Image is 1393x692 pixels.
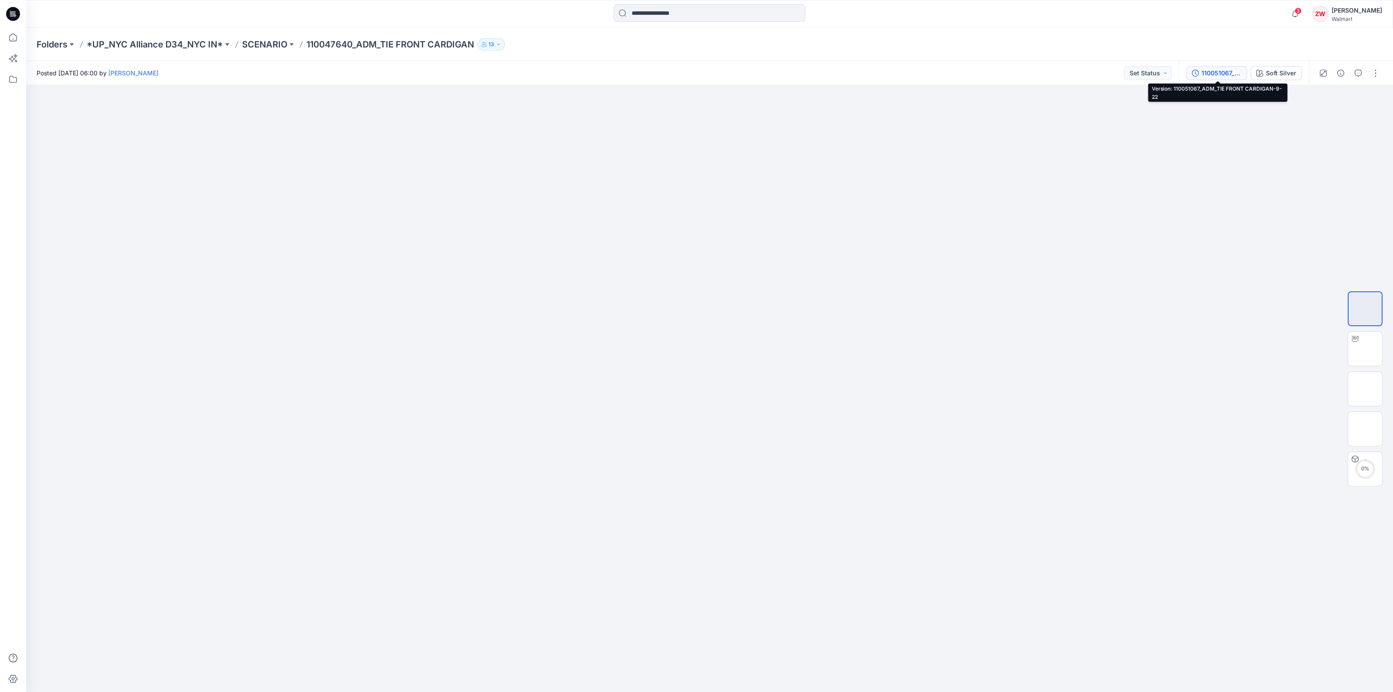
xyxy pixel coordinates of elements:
div: Soft Silver [1266,68,1296,78]
span: Posted [DATE] 06:00 by [37,68,158,78]
a: [PERSON_NAME] [108,69,158,77]
button: 13 [478,38,505,51]
div: 110051067_ADM_TIE FRONT CARDIGAN-9-22 [1201,68,1242,78]
p: 13 [488,40,494,49]
div: [PERSON_NAME] [1332,5,1382,16]
a: *UP_NYC Alliance D34_NYC IN* [87,38,223,51]
button: Soft Silver [1251,66,1302,80]
p: 110047640_ADM_TIE FRONT CARDIGAN [306,38,474,51]
div: ZW [1312,6,1328,22]
button: Details [1334,66,1348,80]
a: Folders [37,38,67,51]
button: 110051067_ADM_TIE FRONT CARDIGAN-9-22 [1186,66,1247,80]
span: 3 [1295,7,1302,14]
div: 0 % [1355,465,1376,473]
a: SCENARIO [242,38,287,51]
div: Walmart [1332,16,1382,22]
